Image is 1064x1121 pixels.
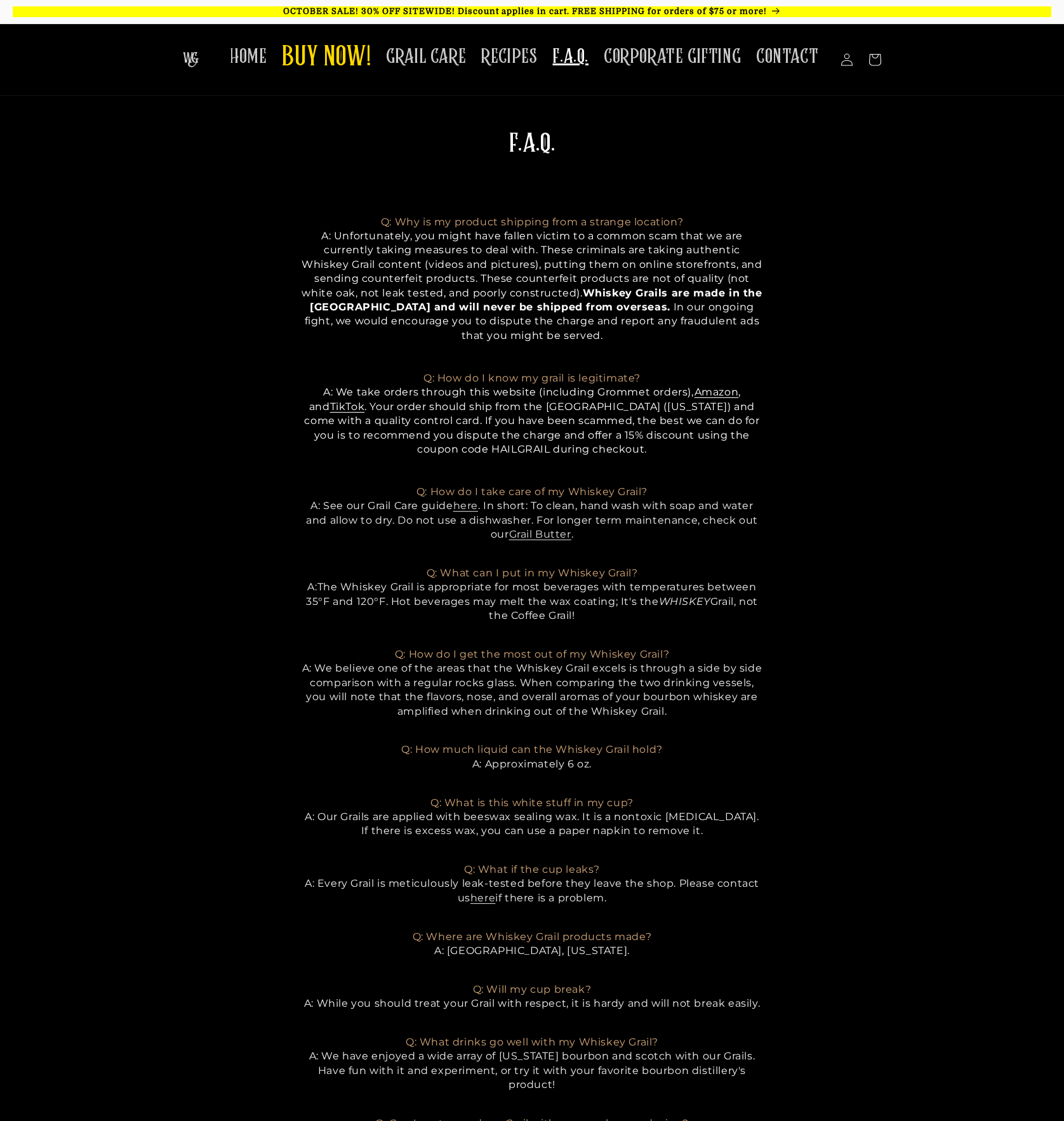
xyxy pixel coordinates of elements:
[274,33,378,83] a: BUY NOW!
[321,216,683,242] span: Q: Why is my product shipping from a strange location?
[305,301,760,342] span: In our ongoing fight, we would encourage you to dispute the charge and report any fraudulent ads ...
[183,52,199,67] img: The Whiskey Grail
[659,595,710,607] em: WHISKEY
[413,931,652,943] span: Q: Where are Whiskey Grail products made?
[552,44,589,69] span: F.A.Q.
[409,648,670,660] span: How do I get the most out of my Whiskey Grail?
[748,37,826,77] a: CONTACT
[13,6,1051,17] p: OCTOBER SALE! 30% OFF SITEWIDE! Discount applies in cart. FREE SHIPPING for orders of $75 or more!
[330,401,365,413] a: TikTok
[473,983,592,995] span: Q: Will my cup break?
[472,758,592,770] span: A: Approximately 6 oz.
[545,37,596,77] a: F.A.Q.
[464,863,600,875] span: Q: What if the cup leaks?
[453,500,478,512] a: here
[430,797,634,809] span: Q: What is this white stuff in my cup?
[302,915,762,958] p: A: [GEOGRAPHIC_DATA], [US_STATE].
[302,781,762,839] p: A: Our Grails are applied with beeswax sealing wax. It is a nontoxic [MEDICAL_DATA]. If there is ...
[222,37,274,77] a: HOME
[321,230,421,242] span: A: Unfortunately, y
[470,892,495,904] a: here
[306,486,758,540] span: A: See our Grail Care guide . In short: To clean, hand wash with soap and water and allow to dry....
[427,567,638,579] span: Q: What can I put in my Whiskey Grail?
[509,528,571,540] a: Grail Butter
[481,44,537,69] span: RECIPES
[474,37,545,77] a: RECIPES
[302,230,762,299] span: ou might have fallen victim to a common scam that we are currently taking measures to deal with. ...
[302,1021,762,1092] p: A: We have enjoyed a wide array of [US_STATE] bourbon and scotch with our Grails. Have fun with i...
[509,131,555,157] span: F.A.Q.
[406,1036,658,1048] span: Q: What drinks go well with my Whiskey Grail?
[302,968,762,1011] p: A: While you should treat your Grail with respect, it is hardy and will not break easily.
[378,37,474,77] a: GRAIL CARE
[401,743,663,755] span: Q: How much liquid can the Whiskey Grail hold?
[302,849,762,906] p: A: Every Grail is meticulously leak-tested before they leave the shop. Please contact us if there...
[282,41,371,76] span: BUY NOW!
[695,386,739,398] a: Amazon
[596,37,748,77] a: CORPORATE GIFTING
[604,44,741,69] span: CORPORATE GIFTING
[756,44,818,69] span: CONTACT
[302,662,762,717] span: A: We believe one of the areas that the Whiskey Grail excels is through a side by side comparison...
[302,566,762,637] p: A:
[395,648,669,660] span: Q:
[304,386,759,455] span: A: We take orders through this website (including Grommet orders), , and . Your order should ship...
[230,44,267,69] span: HOME
[423,372,641,384] span: Q: How do I know my grail is legitimate?
[306,581,757,607] span: The Whiskey Grail is appropriate for most beverages with temperatures between 35°F and 120°F. Hot...
[386,44,466,69] span: GRAIL CARE
[416,486,648,498] span: Q: How do I take care of my Whiskey Grail?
